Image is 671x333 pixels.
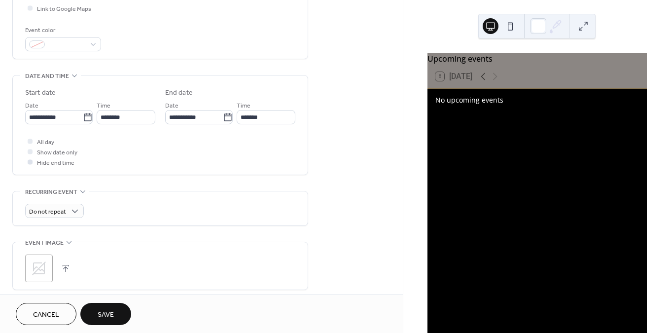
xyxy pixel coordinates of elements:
div: No upcoming events [435,95,639,105]
span: Hide end time [37,158,74,168]
div: ; [25,255,53,282]
span: Time [97,101,110,111]
span: Date and time [25,71,69,81]
div: Start date [25,88,56,98]
div: Event color [25,25,99,36]
div: End date [165,88,193,98]
span: Cancel [33,310,59,320]
div: Upcoming events [427,53,647,65]
span: Show date only [37,148,77,158]
span: Date [165,101,178,111]
span: Save [98,310,114,320]
span: Do not repeat [29,206,66,218]
span: All day [37,137,54,148]
button: Save [80,303,131,325]
span: Event image [25,238,64,248]
span: Date [25,101,38,111]
span: Time [237,101,250,111]
span: Link to Google Maps [37,4,91,14]
span: Recurring event [25,187,77,197]
button: Cancel [16,303,76,325]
